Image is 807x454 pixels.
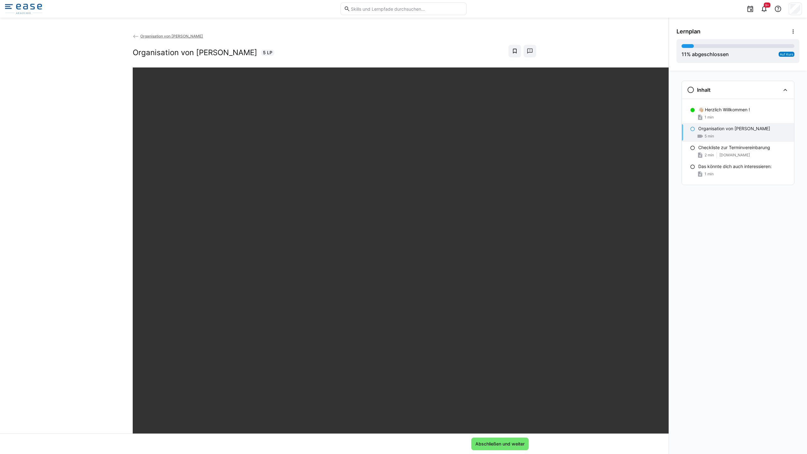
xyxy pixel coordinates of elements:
[350,6,463,12] input: Skills und Lernpfade durchsuchen…
[474,441,525,447] span: Abschließen und weiter
[780,52,793,56] span: Auf Kurs
[263,49,272,56] span: 5 LP
[682,50,729,58] div: % abgeschlossen
[697,87,711,93] h3: Inhalt
[705,172,714,177] span: 1 min
[705,134,714,139] span: 5 min
[698,163,772,170] p: Das könnte dich auch interessieren:
[676,28,700,35] span: Lernplan
[133,34,203,38] a: Organisation von [PERSON_NAME]
[133,48,257,57] h2: Organisation von [PERSON_NAME]
[698,125,770,132] p: Organisation von [PERSON_NAME]
[705,115,714,120] span: 1 min
[682,51,687,57] span: 11
[471,438,529,450] button: Abschließen und weiter
[719,153,750,158] span: [DOMAIN_NAME]
[140,34,203,38] span: Organisation von [PERSON_NAME]
[705,153,714,158] span: 2 min
[765,3,769,7] span: 9+
[698,107,750,113] p: 👋🏼 Herzlich Willkommen !
[698,144,770,151] p: Checkliste zur Terminvereinbarung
